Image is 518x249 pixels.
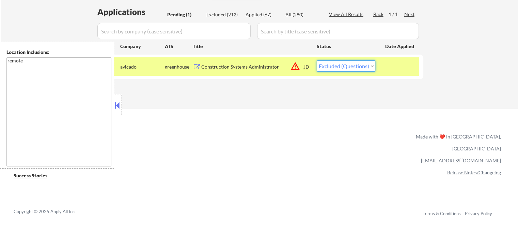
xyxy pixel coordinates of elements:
[167,11,201,18] div: Pending (1)
[201,63,304,70] div: Construction Systems Administrator
[14,208,92,215] div: Copyright © 2025 Apply All Inc
[193,43,310,50] div: Title
[423,211,461,216] a: Terms & Conditions
[165,43,193,50] div: ATS
[14,172,57,181] a: Success Stories
[385,43,415,50] div: Date Applied
[447,170,501,175] a: Release Notes/Changelog
[97,8,165,16] div: Applications
[6,49,111,56] div: Location Inclusions:
[257,23,419,39] input: Search by title (case sensitive)
[329,11,365,18] div: View All Results
[291,61,300,71] button: warning_amber
[421,158,501,163] a: [EMAIL_ADDRESS][DOMAIN_NAME]
[389,11,404,18] div: 1 / 1
[14,173,47,178] u: Success Stories
[246,11,280,18] div: Applied (67)
[165,63,193,70] div: greenhouse
[206,11,240,18] div: Excluded (212)
[97,23,251,39] input: Search by company (case sensitive)
[285,11,319,18] div: All (280)
[373,11,384,18] div: Back
[413,131,501,155] div: Made with ❤️ in [GEOGRAPHIC_DATA], [GEOGRAPHIC_DATA]
[120,43,165,50] div: Company
[120,63,165,70] div: avicado
[404,11,415,18] div: Next
[465,211,492,216] a: Privacy Policy
[317,40,375,52] div: Status
[14,140,273,147] a: Refer & earn free applications 👯‍♀️
[303,60,310,73] div: JD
